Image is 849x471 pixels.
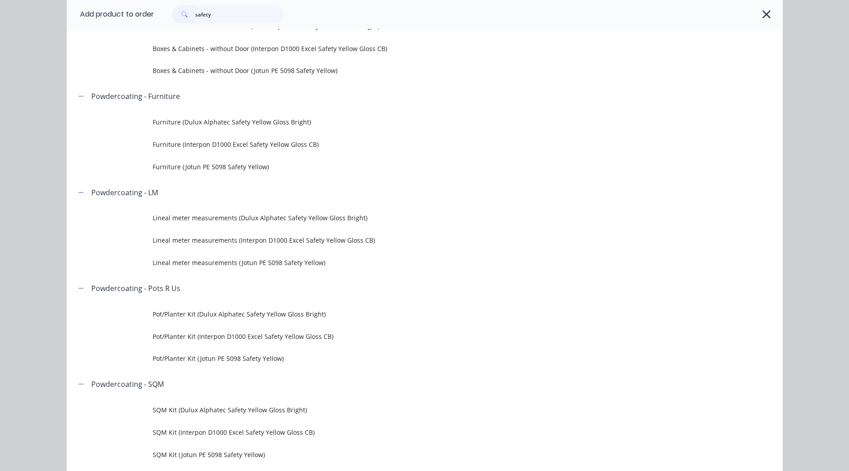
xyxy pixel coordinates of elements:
span: Pot/Planter Kit (Interpon D1000 Excel Safety Yellow Gloss CB) [153,332,657,341]
span: Lineal meter measurements (Dulux Alphatec Safety Yellow Gloss Bright) [153,213,657,223]
span: SQM Kit (Jotun PE 5098 Safety Yellow) [153,450,657,459]
input: Search... [195,5,284,23]
span: SQM Kit (Dulux Alphatec Safety Yellow Gloss Bright) [153,405,657,415]
span: Pot/Planter Kit (Dulux Alphatec Safety Yellow Gloss Bright) [153,309,657,319]
span: Pot/Planter Kit (Jotun PE 5098 Safety Yellow) [153,354,657,363]
span: Boxes & Cabinets - without Door (Jotun PE 5098 Safety Yellow) [153,66,657,75]
span: Furniture (Jotun PE 5098 Safety Yellow) [153,162,657,171]
div: Powdercoating - SQM [91,379,164,390]
div: Powdercoating - LM [91,187,158,198]
span: Furniture (Dulux Alphatec Safety Yellow Gloss Bright) [153,117,657,127]
span: Furniture (Interpon D1000 Excel Safety Yellow Gloss CB) [153,140,657,149]
span: Boxes & Cabinets - without Door (Interpon D1000 Excel Safety Yellow Gloss CB) [153,44,657,53]
span: SQM Kit (Interpon D1000 Excel Safety Yellow Gloss CB) [153,428,657,437]
span: Lineal meter measurements (Jotun PE 5098 Safety Yellow) [153,258,657,267]
span: Lineal meter measurements (Interpon D1000 Excel Safety Yellow Gloss CB) [153,235,657,245]
div: Powdercoating - Furniture [91,91,180,102]
div: Powdercoating - Pots R Us [91,283,180,294]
